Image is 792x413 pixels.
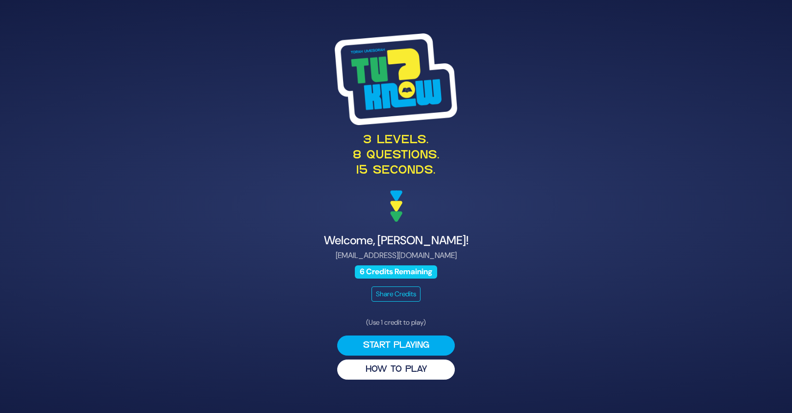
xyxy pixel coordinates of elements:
[157,250,635,261] p: [EMAIL_ADDRESS][DOMAIN_NAME]
[337,360,455,380] button: HOW TO PLAY
[335,33,457,125] img: Tournament Logo
[390,190,402,222] img: decoration arrows
[337,317,455,328] p: (Use 1 credit to play)
[157,233,635,248] h4: Welcome, [PERSON_NAME]!
[157,133,635,179] p: 3 levels. 8 questions. 15 seconds.
[355,265,438,279] span: 6 Credits Remaining
[371,286,421,302] button: Share Credits
[337,336,455,356] button: Start Playing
